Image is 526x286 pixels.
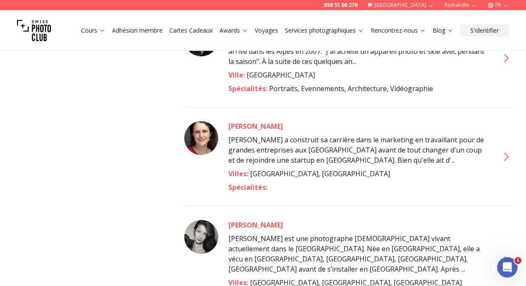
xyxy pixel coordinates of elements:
a: Adhésion membre [112,26,163,35]
iframe: Intercom live chat [497,257,518,278]
span: 1 [515,257,521,264]
span: Villes : [228,169,250,178]
div: Portraits, Evennements, Architecture, Vidéographie [228,83,489,94]
a: Awards [219,26,248,35]
button: Cours [78,25,109,36]
a: Blog [433,26,453,35]
span: Spécialités : [228,84,269,93]
button: Blog [429,25,457,36]
a: Services photographiques [285,26,364,35]
span: Ville : [228,70,247,80]
a: 058 51 00 270 [324,2,357,8]
a: [PERSON_NAME] [228,121,489,131]
a: Cartes Cadeaux [169,26,213,35]
a: [PERSON_NAME] [228,220,489,230]
div: [GEOGRAPHIC_DATA] [228,70,489,80]
img: Swiss photo club [17,14,51,47]
button: Services photographiques [281,25,367,36]
a: Cours [81,26,105,35]
button: Rencontrez-nous [367,25,429,36]
div: [GEOGRAPHIC_DATA], [GEOGRAPHIC_DATA] [228,169,489,179]
span: [PERSON_NAME] a construit sa carrière dans le marketing en travaillant pour de grandes entreprise... [228,135,484,165]
span: Spécialités : [228,183,267,192]
button: Adhésion membre [109,25,166,36]
a: Voyages [255,26,278,35]
button: S'identifier [460,25,509,36]
img: Joan Berns [184,121,218,155]
span: La passion de [PERSON_NAME] pour la photo et la vidéo a commencé lorsqu'il est arrivé dans les Al... [228,36,488,66]
img: Julia Wimmerlin [184,220,218,254]
button: Cartes Cadeaux [166,25,216,36]
span: [PERSON_NAME] est une photographe [DEMOGRAPHIC_DATA] vivant actuellement dans le [GEOGRAPHIC_DATA... [228,234,480,274]
a: Rencontrez-nous [371,26,426,35]
button: Awards [216,25,251,36]
button: Voyages [251,25,281,36]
